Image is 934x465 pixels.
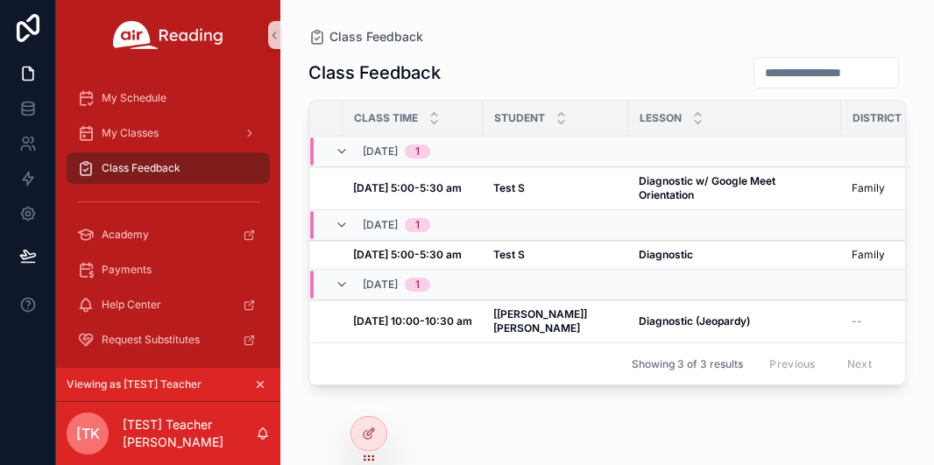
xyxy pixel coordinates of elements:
a: My Schedule [67,82,270,114]
span: Academy [102,228,149,242]
span: [DATE] [363,218,398,232]
span: Family [852,248,885,262]
span: Request Substitutes [102,333,200,347]
span: Family [852,181,885,195]
a: [DATE] 10:00-10:30 am [353,314,472,328]
a: [[PERSON_NAME]] [PERSON_NAME] [493,307,618,335]
p: [TEST] Teacher [PERSON_NAME] [123,416,256,451]
span: Showing 3 of 3 results [632,357,743,371]
a: Diagnostic w/ Google Meet Orientation [639,174,831,202]
div: 1 [415,144,420,159]
span: My Schedule [102,91,166,105]
span: [TK [76,423,100,444]
a: Class Feedback [308,28,423,46]
strong: Diagnostic [639,248,693,261]
span: [DATE] [363,278,398,292]
strong: [DATE] 5:00-5:30 am [353,248,462,261]
span: Help Center [102,298,161,312]
a: Diagnostic (Jeopardy) [639,314,831,328]
span: Class Time [354,111,418,125]
span: Class Feedback [329,28,423,46]
strong: [DATE] 10:00-10:30 am [353,314,472,328]
strong: Test S [493,248,525,261]
strong: Diagnostic (Jeopardy) [639,314,750,328]
span: District [853,111,902,125]
a: Academy [67,219,270,250]
a: [DATE] 5:00-5:30 am [353,248,472,262]
a: Payments [67,254,270,285]
a: Diagnostic [639,248,831,262]
img: App logo [113,21,223,49]
div: 1 [415,218,420,232]
span: Lesson [640,111,682,125]
span: Viewing as [TEST] Teacher [67,377,202,391]
a: Class Feedback [67,152,270,184]
div: 1 [415,278,420,292]
a: My Classes [67,117,270,149]
strong: Diagnostic w/ Google Meet Orientation [639,174,778,201]
strong: [DATE] 5:00-5:30 am [353,181,462,194]
a: [DATE] 5:00-5:30 am [353,181,472,195]
a: Help Center [67,289,270,321]
span: My Classes [102,126,159,140]
strong: Test S [493,181,525,194]
strong: [[PERSON_NAME]] [PERSON_NAME] [493,307,590,335]
span: Payments [102,263,152,277]
span: Student [494,111,545,125]
a: Request Substitutes [67,324,270,356]
a: Test S [493,248,618,262]
span: [DATE] [363,144,398,159]
div: scrollable content [56,70,280,368]
h1: Class Feedback [308,60,441,85]
span: Class Feedback [102,161,180,175]
a: Test S [493,181,618,195]
span: -- [852,314,862,328]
